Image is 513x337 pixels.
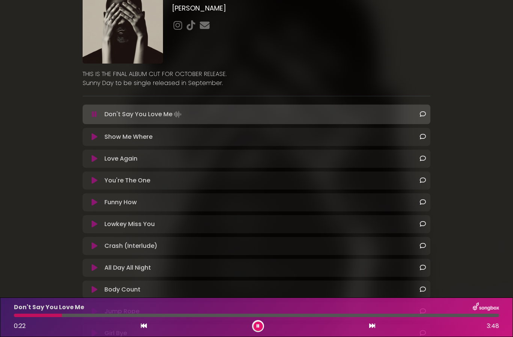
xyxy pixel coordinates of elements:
p: Lowkey Miss You [104,220,155,229]
p: Crash (Interlude) [104,241,157,250]
h3: [PERSON_NAME] [172,4,431,12]
p: Funny How [104,198,137,207]
p: Love Again [104,154,137,163]
p: Don't Say You Love Me [14,303,84,312]
span: 3:48 [487,322,499,331]
p: Don't Say You Love Me [104,109,183,120]
img: waveform4.gif [172,109,183,120]
p: Show Me Where [104,132,152,141]
p: THIS IS THE FINAL ALBUM CUT FOR OCTOBER RELEASE. [83,70,430,79]
p: Sunny Day to be single released in September. [83,79,430,88]
p: Body Count [104,285,140,294]
img: songbox-logo-white.png [473,302,499,312]
p: You're The One [104,176,150,185]
p: All Day All Night [104,263,151,272]
span: 0:22 [14,322,26,330]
